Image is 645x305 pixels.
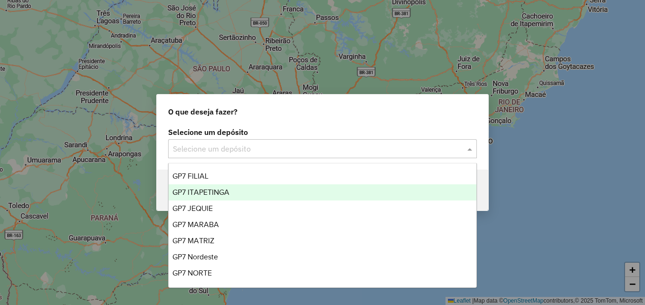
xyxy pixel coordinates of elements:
span: GP7 MARABA [172,220,219,229]
span: GP7 ITAPETINGA [172,188,229,196]
span: GP7 JEQUIE [172,204,213,212]
ng-dropdown-panel: Options list [168,163,477,288]
span: GP7 NORTE [172,269,212,277]
span: GP7 MATRIZ [172,237,214,245]
span: GP7 Nordeste [172,253,218,261]
label: Selecione um depósito [168,126,477,138]
span: O que deseja fazer? [168,106,237,117]
span: GP7 FILIAL [172,172,209,180]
